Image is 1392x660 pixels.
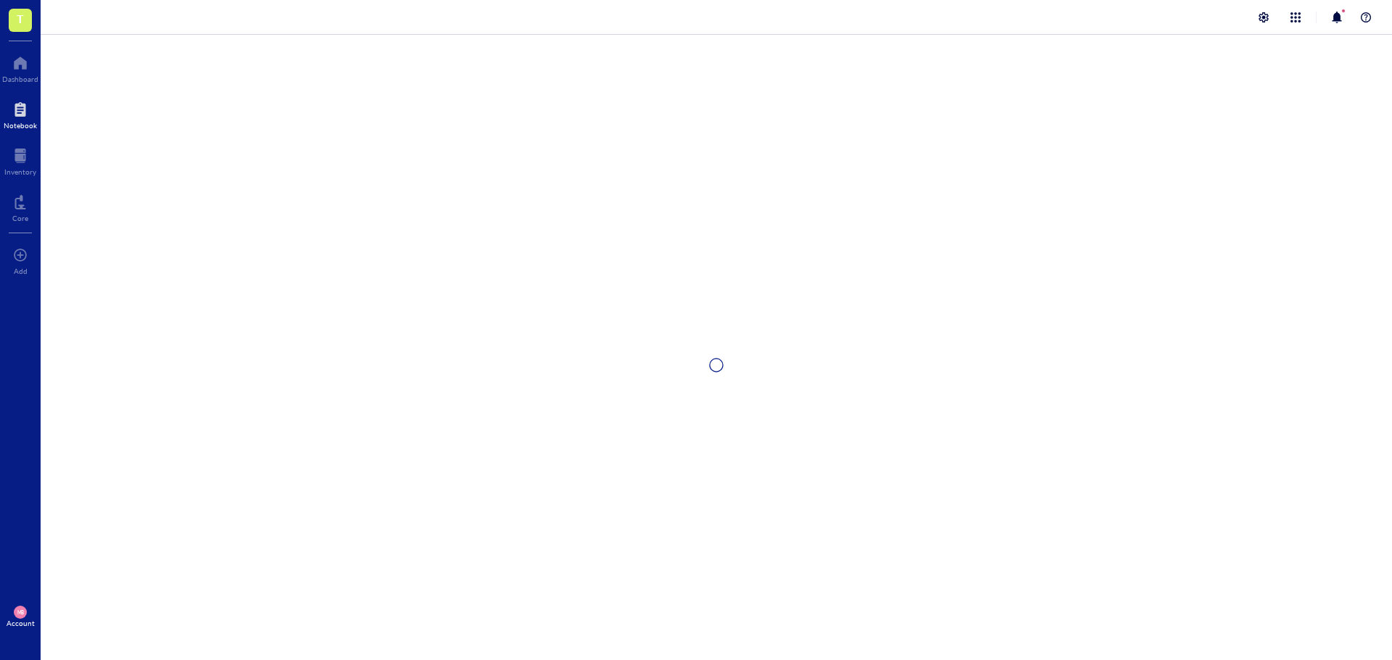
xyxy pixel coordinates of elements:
[12,214,28,222] div: Core
[17,9,24,28] span: T
[14,267,28,275] div: Add
[7,619,35,627] div: Account
[17,609,23,615] span: MB
[4,121,37,130] div: Notebook
[2,51,38,83] a: Dashboard
[2,75,38,83] div: Dashboard
[4,167,36,176] div: Inventory
[4,144,36,176] a: Inventory
[4,98,37,130] a: Notebook
[12,191,28,222] a: Core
